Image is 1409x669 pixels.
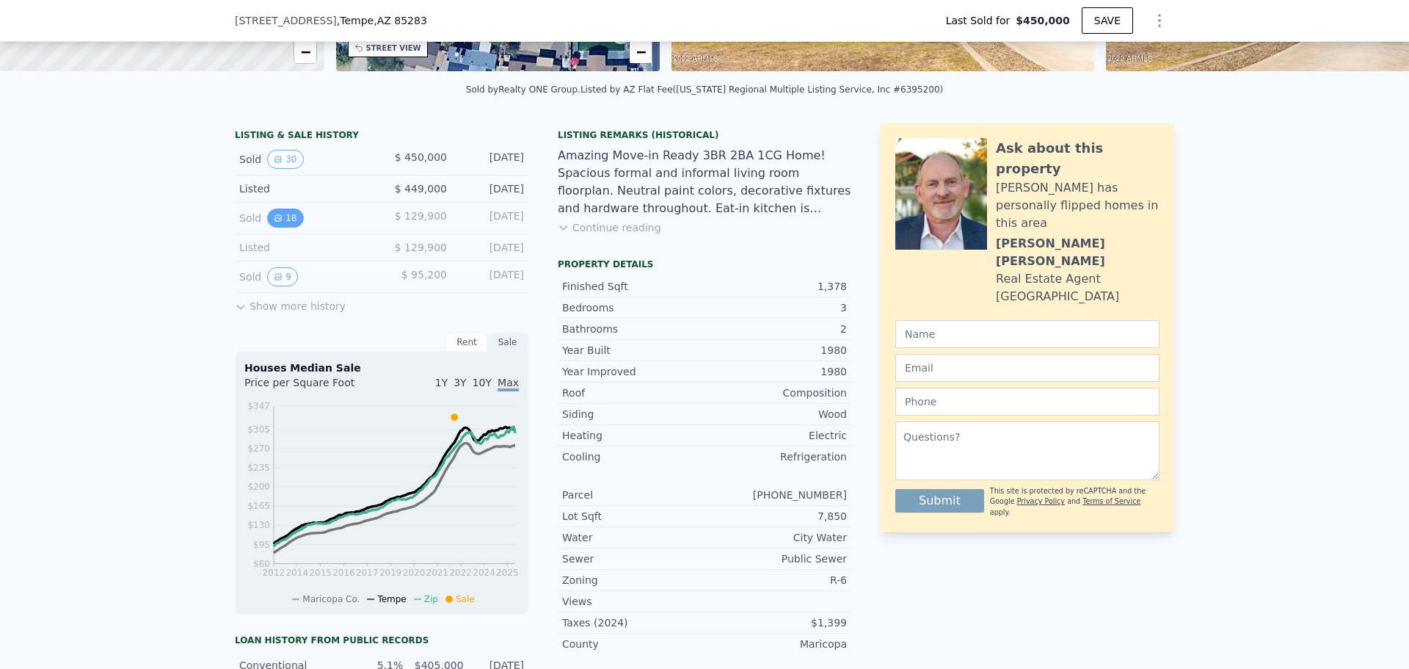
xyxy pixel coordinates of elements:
[235,129,528,144] div: LISTING & SALE HISTORY
[562,300,704,315] div: Bedrooms
[996,179,1159,232] div: [PERSON_NAME] has personally flipped homes in this area
[562,343,704,358] div: Year Built
[302,594,360,604] span: Maricopa Co.
[562,488,704,502] div: Parcel
[704,573,847,587] div: R-6
[337,13,427,28] span: , Tempe
[286,568,309,578] tspan: 2014
[247,401,270,411] tspan: $347
[366,43,421,54] div: STREET VIEW
[356,568,379,578] tspan: 2017
[239,240,370,255] div: Listed
[374,15,427,26] span: , AZ 85283
[704,407,847,422] div: Wood
[247,444,270,454] tspan: $270
[244,375,382,399] div: Price per Square Foot
[946,13,1016,28] span: Last Sold for
[239,209,370,228] div: Sold
[395,183,447,195] span: $ 449,000
[235,13,337,28] span: [STREET_ADDRESS]
[704,386,847,400] div: Composition
[990,486,1159,518] div: This site is protected by reCAPTCHA and the Google and apply.
[558,129,851,141] div: Listing Remarks (Historical)
[704,279,847,294] div: 1,378
[562,594,704,609] div: Views
[379,568,402,578] tspan: 2019
[239,181,370,196] div: Listed
[454,377,466,388] span: 3Y
[239,150,370,169] div: Sold
[473,377,492,388] span: 10Y
[459,240,524,255] div: [DATE]
[704,322,847,336] div: 2
[294,41,316,63] a: Zoom out
[473,568,495,578] tspan: 2024
[247,501,270,511] tspan: $165
[244,361,519,375] div: Houses Median Sale
[498,377,519,391] span: Max
[235,634,528,646] div: Loan history from public records
[309,568,332,578] tspan: 2015
[704,637,847,651] div: Maricopa
[253,559,270,569] tspan: $60
[562,407,704,422] div: Siding
[704,343,847,358] div: 1980
[449,568,472,578] tspan: 2022
[401,269,447,281] span: $ 95,200
[704,488,847,502] div: [PHONE_NUMBER]
[704,615,847,630] div: $1,399
[562,509,704,524] div: Lot Sqft
[377,594,406,604] span: Tempe
[459,150,524,169] div: [DATE]
[562,573,704,587] div: Zoning
[466,84,580,95] div: Sold by Realty ONE Group .
[235,293,346,314] button: Show more history
[630,41,652,63] a: Zoom out
[704,530,847,545] div: City Water
[267,267,298,286] button: View historical data
[580,84,943,95] div: Listed by AZ Flat Fee ([US_STATE] Regional Multiple Listing Service, Inc #6395200)
[704,428,847,443] div: Electric
[263,568,285,578] tspan: 2012
[253,540,270,550] tspan: $95
[704,364,847,379] div: 1980
[487,333,528,352] div: Sale
[562,386,704,400] div: Roof
[562,449,704,464] div: Cooling
[1082,7,1133,34] button: SAVE
[456,594,475,604] span: Sale
[704,509,847,524] div: 7,850
[459,209,524,228] div: [DATE]
[435,377,448,388] span: 1Y
[704,552,847,566] div: Public Sewer
[267,209,303,228] button: View historical data
[996,235,1159,270] div: [PERSON_NAME] [PERSON_NAME]
[558,147,851,217] div: Amazing Move-in Ready 3BR 2BA 1CG Home! Spacious formal and informal living room floorplan. Neutr...
[247,463,270,473] tspan: $235
[1082,497,1140,505] a: Terms of Service
[562,615,704,630] div: Taxes (2024)
[562,364,704,379] div: Year Improved
[562,637,704,651] div: County
[446,333,487,352] div: Rent
[459,181,524,196] div: [DATE]
[562,279,704,294] div: Finished Sqft
[1145,6,1174,35] button: Show Options
[239,267,370,286] div: Sold
[1016,13,1070,28] span: $450,000
[247,482,270,492] tspan: $200
[895,354,1159,382] input: Email
[562,552,704,566] div: Sewer
[395,242,447,253] span: $ 129,900
[895,388,1159,416] input: Phone
[996,138,1159,179] div: Ask about this property
[1017,497,1065,505] a: Privacy Policy
[459,267,524,286] div: [DATE]
[562,428,704,443] div: Heating
[267,150,303,169] button: View historical data
[247,424,270,435] tspan: $305
[395,210,447,222] span: $ 129,900
[562,530,704,545] div: Water
[395,151,447,163] span: $ 450,000
[496,568,519,578] tspan: 2025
